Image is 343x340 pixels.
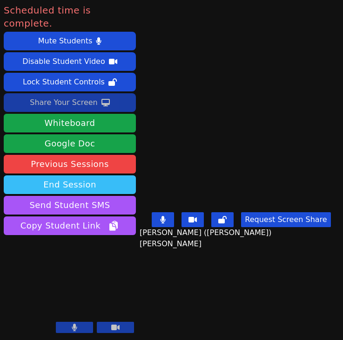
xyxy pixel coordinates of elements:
[4,4,136,30] span: Scheduled time is complete.
[4,32,136,50] button: Mute Students
[4,175,136,194] button: End Session
[4,216,136,235] button: Copy Student Link
[38,34,92,49] div: Mute Students
[4,134,136,153] a: Google Doc
[20,219,119,232] span: Copy Student Link
[4,114,136,132] button: Whiteboard
[23,75,105,90] div: Lock Student Controls
[4,52,136,71] button: Disable Student Video
[22,54,105,69] div: Disable Student Video
[4,93,136,112] button: Share Your Screen
[4,73,136,91] button: Lock Student Controls
[241,212,330,227] button: Request Screen Share
[4,196,136,215] button: Send Student SMS
[4,155,136,173] a: Previous Sessions
[140,227,336,250] span: [PERSON_NAME] ([PERSON_NAME]) [PERSON_NAME]
[30,95,98,110] div: Share Your Screen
